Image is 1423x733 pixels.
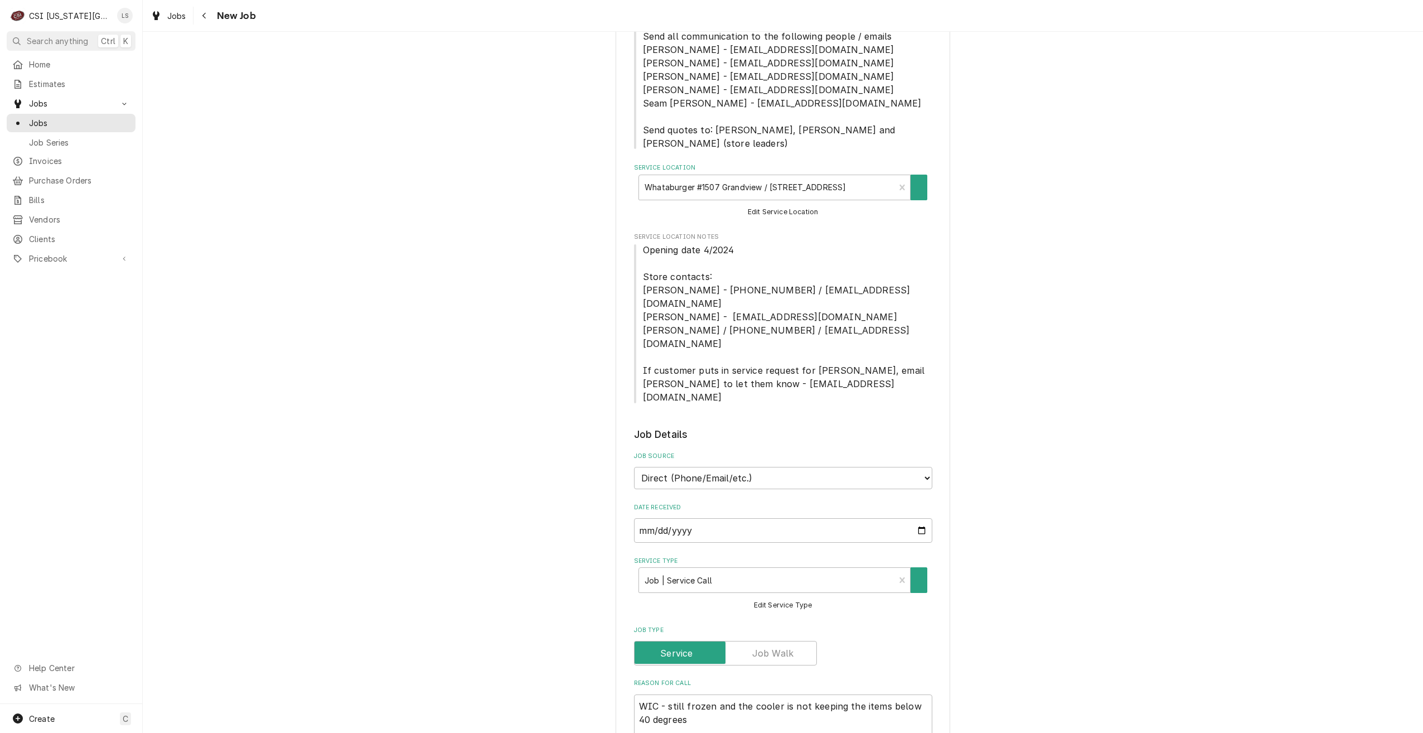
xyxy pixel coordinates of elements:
span: Home [29,59,130,70]
span: Service Location Notes [634,243,932,404]
a: Go to Help Center [7,659,135,677]
legend: Job Details [634,427,932,442]
div: C [10,8,26,23]
span: Estimates [29,78,130,90]
a: Estimates [7,75,135,93]
span: Help Center [29,662,129,674]
span: Pricebook [29,253,113,264]
label: Job Type [634,626,932,635]
label: Date Received [634,503,932,512]
span: Search anything [27,35,88,47]
span: Ctrl [101,35,115,47]
label: Reason For Call [634,679,932,688]
button: Navigate back [196,7,214,25]
div: Date Received [634,503,932,543]
button: Search anythingCtrlK [7,31,135,51]
a: Vendors [7,210,135,229]
span: Opening date 4/2024 Store contacts: [PERSON_NAME] - [PHONE_NUMBER] / [EMAIL_ADDRESS][DOMAIN_NAME]... [643,244,928,403]
div: Lindy Springer's Avatar [117,8,133,23]
a: Invoices [7,152,135,170]
a: Job Series [7,133,135,152]
span: What's New [29,682,129,693]
span: Create [29,714,55,724]
a: Jobs [146,7,191,25]
a: Go to Pricebook [7,249,135,268]
div: LS [117,8,133,23]
span: C [123,713,128,725]
button: Create New Service [911,567,927,593]
button: Edit Service Type [752,599,814,613]
a: Jobs [7,114,135,132]
span: Invoices [29,155,130,167]
input: yyyy-mm-dd [634,518,932,543]
div: Job Source [634,452,932,489]
span: Jobs [167,10,186,22]
button: Edit Service Location [746,205,820,219]
span: Vendors [29,214,130,225]
a: Go to Jobs [7,94,135,113]
label: Service Type [634,557,932,566]
span: Clients [29,233,130,245]
div: Service Location [634,163,932,219]
label: Job Source [634,452,932,461]
a: Go to What's New [7,678,135,697]
a: Home [7,55,135,74]
a: Purchase Orders [7,171,135,190]
a: Bills [7,191,135,209]
span: Service Location Notes [634,233,932,242]
span: Job Series [29,137,130,148]
span: Purchase Orders [29,175,130,186]
span: Jobs [29,98,113,109]
span: K [123,35,128,47]
div: CSI [US_STATE][GEOGRAPHIC_DATA] [29,10,111,22]
button: Create New Location [911,175,927,200]
span: Jobs [29,117,130,129]
div: Service Type [634,557,932,612]
div: Service Location Notes [634,233,932,404]
label: Service Location [634,163,932,172]
a: Clients [7,230,135,248]
span: New Job [214,8,256,23]
div: CSI Kansas City's Avatar [10,8,26,23]
div: Job Type [634,626,932,666]
span: Bills [29,194,130,206]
